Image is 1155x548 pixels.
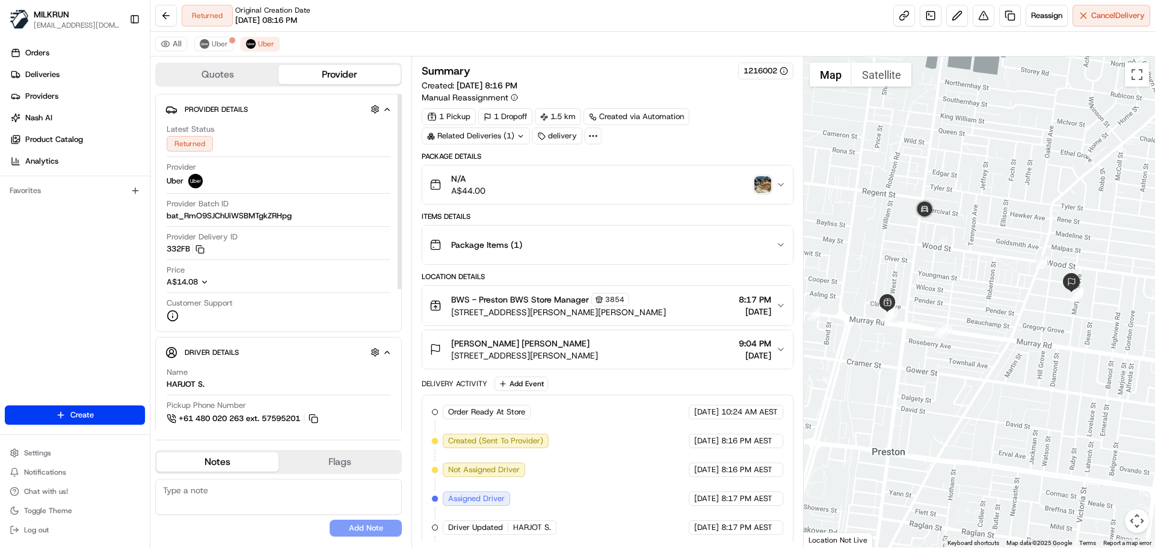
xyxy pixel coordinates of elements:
img: Google [807,532,846,547]
a: Terms [1079,540,1096,546]
span: A$44.00 [451,185,485,197]
span: Orders [25,48,49,58]
div: 1 Pickup [422,108,476,125]
div: Favorites [5,181,145,200]
button: [EMAIL_ADDRESS][DOMAIN_NAME] [34,20,120,30]
span: Provider Delivery ID [167,232,238,242]
span: Providers [25,91,58,102]
span: Created (Sent To Provider) [448,436,543,446]
button: Provider Details [165,99,392,119]
span: bat_RmO9SJChUiWSBMTgkZRHpg [167,211,292,221]
span: Reassign [1031,10,1062,21]
a: Report a map error [1103,540,1151,546]
span: [PERSON_NAME] [PERSON_NAME] [451,337,590,349]
span: [DATE] [694,436,719,446]
button: All [155,37,187,51]
button: Notifications [5,464,145,481]
span: Order Ready At Store [448,407,525,417]
button: CancelDelivery [1073,5,1150,26]
span: [DATE] [739,349,771,362]
span: Uber [212,39,228,49]
span: Manual Reassignment [422,91,508,103]
div: Location Not Live [804,532,873,547]
button: Manual Reassignment [422,91,518,103]
span: Notifications [24,467,66,477]
span: BWS - Preston BWS Store Manager [451,294,589,306]
span: Product Catalog [25,134,83,145]
button: Notes [156,452,279,472]
span: [DATE] [694,464,719,475]
button: Log out [5,522,145,538]
span: Customer Support [167,298,233,309]
div: Delivery Activity [422,379,487,389]
span: Driver Updated [448,522,503,533]
span: Created: [422,79,517,91]
div: 10 [934,324,947,337]
span: Uber [258,39,274,49]
span: 8:17 PM AEST [721,522,772,533]
span: 3854 [605,295,624,304]
div: 8 [1070,288,1083,301]
span: N/A [451,173,485,185]
div: Related Deliveries (1) [422,128,530,144]
button: 332FB [167,244,205,254]
span: Name [167,367,188,378]
button: Quotes [156,65,279,84]
span: [STREET_ADDRESS][PERSON_NAME] [451,349,598,362]
span: 9:04 PM [739,337,771,349]
span: [DATE] [694,493,719,504]
span: Price [167,265,185,276]
a: Deliveries [5,65,150,84]
button: Toggle Theme [5,502,145,519]
button: N/AA$44.00photo_proof_of_delivery image [422,165,792,204]
button: MILKRUN [34,8,69,20]
button: Flags [279,452,401,472]
button: Map camera controls [1125,509,1149,533]
img: uber-new-logo.jpeg [188,174,203,188]
span: +61 480 020 263 ext. 57595201 [179,413,300,424]
span: A$14.08 [167,277,198,287]
div: 9 [1036,256,1049,269]
button: Keyboard shortcuts [947,539,999,547]
span: [DATE] [694,522,719,533]
span: Assigned Driver [448,493,505,504]
div: 4 [938,324,952,337]
span: 8:17 PM [739,294,771,306]
span: Provider Batch ID [167,199,229,209]
button: 1216002 [744,66,788,76]
span: Create [70,410,94,420]
span: 8:16 PM AEST [721,436,772,446]
span: Log out [24,525,49,535]
div: delivery [532,128,582,144]
a: Providers [5,87,150,106]
div: Location Details [422,272,793,282]
span: 8:17 PM AEST [721,493,772,504]
span: 8:16 PM AEST [721,464,772,475]
a: +61 480 020 263 ext. 57595201 [167,412,320,425]
span: Package Items ( 1 ) [451,239,522,251]
span: Driver Details [185,348,239,357]
button: Driver Details [165,342,392,362]
button: Toggle fullscreen view [1125,63,1149,87]
div: 1.5 km [535,108,581,125]
span: Pickup Phone Number [167,400,246,411]
a: Created via Automation [584,108,689,125]
span: Provider Details [185,105,248,114]
a: Product Catalog [5,130,150,149]
span: HARJOT S. [513,522,551,533]
span: Nash AI [25,112,52,123]
button: A$14.08 [167,277,273,288]
button: MILKRUNMILKRUN[EMAIL_ADDRESS][DOMAIN_NAME] [5,5,125,34]
button: Settings [5,445,145,461]
div: 1 Dropoff [478,108,532,125]
img: uber-new-logo.jpeg [246,39,256,49]
span: Toggle Theme [24,506,72,516]
span: [STREET_ADDRESS][PERSON_NAME][PERSON_NAME] [451,306,666,318]
a: Nash AI [5,108,150,128]
div: Items Details [422,212,793,221]
button: Uber [194,37,233,51]
button: Show satellite imagery [852,63,911,87]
